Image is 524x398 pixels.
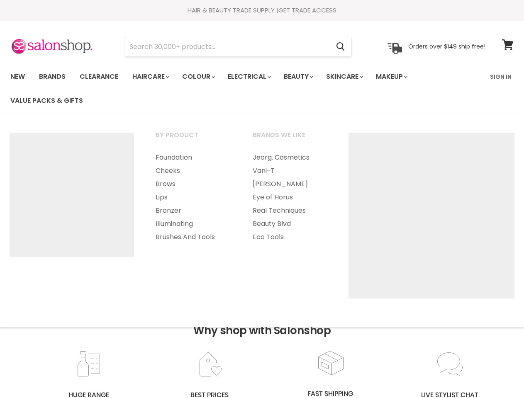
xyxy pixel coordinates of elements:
a: Beauty [278,68,318,85]
a: New [4,68,31,85]
a: Bronzer [145,204,241,217]
a: Makeup [370,68,412,85]
a: Sign In [485,68,517,85]
a: Clearance [73,68,124,85]
a: Skincare [320,68,368,85]
a: Illuminating [145,217,241,231]
input: Search [125,37,329,56]
a: By Product [145,129,241,149]
a: Lips [145,191,241,204]
a: Haircare [126,68,174,85]
a: Electrical [222,68,276,85]
a: GET TRADE ACCESS [278,6,336,15]
form: Product [125,37,352,57]
a: Eye of Horus [242,191,338,204]
a: [PERSON_NAME] [242,177,338,191]
a: Value Packs & Gifts [4,92,89,109]
a: Brows [145,177,241,191]
button: Search [329,37,351,56]
a: Brands we like [242,129,338,149]
a: Vani-T [242,164,338,177]
ul: Main menu [242,151,338,244]
a: Real Techniques [242,204,338,217]
a: Jeorg. Cosmetics [242,151,338,164]
a: Cheeks [145,164,241,177]
a: Foundation [145,151,241,164]
a: Eco Tools [242,231,338,244]
a: Colour [176,68,220,85]
ul: Main menu [4,65,485,113]
a: Beauty Blvd [242,217,338,231]
a: Brushes And Tools [145,231,241,244]
a: Brands [33,68,72,85]
p: Orders over $149 ship free! [408,43,485,50]
ul: Main menu [145,151,241,244]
